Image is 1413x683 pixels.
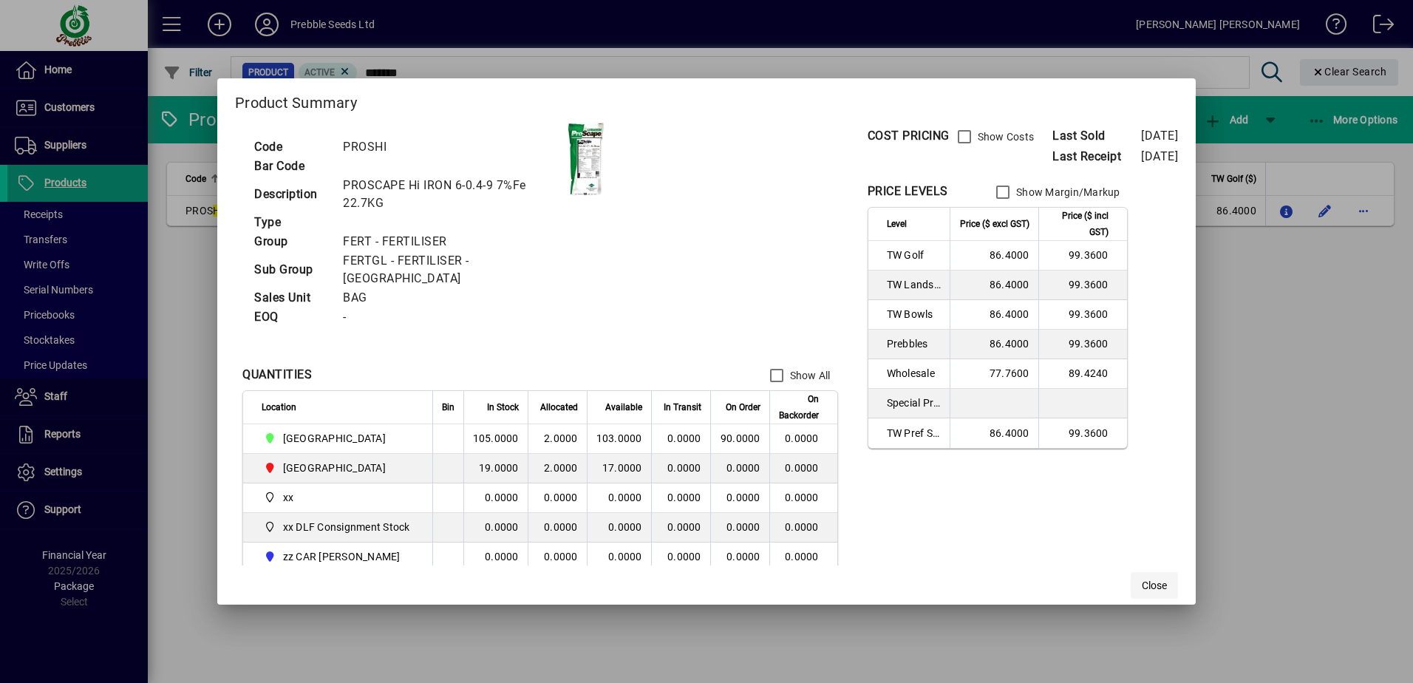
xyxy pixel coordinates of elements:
[667,462,701,474] span: 0.0000
[540,399,578,415] span: Allocated
[726,399,760,415] span: On Order
[283,431,386,446] span: [GEOGRAPHIC_DATA]
[528,513,587,543] td: 0.0000
[726,551,760,563] span: 0.0000
[1141,149,1178,163] span: [DATE]
[887,395,941,410] span: Special Price
[887,336,941,351] span: Prebbles
[247,232,336,251] td: Group
[1038,300,1127,330] td: 99.3600
[1038,241,1127,271] td: 99.3600
[262,429,416,447] span: CHRISTCHURCH
[587,543,651,572] td: 0.0000
[1048,208,1109,240] span: Price ($ incl GST)
[336,176,568,213] td: PROSCAPE Hi IRON 6-0.4-9 7%Fe 22.7KG
[463,513,528,543] td: 0.0000
[667,521,701,533] span: 0.0000
[769,513,837,543] td: 0.0000
[262,399,296,415] span: Location
[667,432,701,444] span: 0.0000
[247,251,336,288] td: Sub Group
[336,251,568,288] td: FERTGL - FERTILISER - [GEOGRAPHIC_DATA]
[950,300,1038,330] td: 86.4000
[528,424,587,454] td: 2.0000
[336,307,568,327] td: -
[769,483,837,513] td: 0.0000
[960,216,1029,232] span: Price ($ excl GST)
[1142,578,1167,594] span: Close
[1013,185,1120,200] label: Show Margin/Markup
[868,127,950,145] div: COST PRICING
[887,248,941,262] span: TW Golf
[283,520,410,534] span: xx DLF Consignment Stock
[336,232,568,251] td: FERT - FERTILISER
[1038,418,1127,448] td: 99.3600
[283,549,401,564] span: zz CAR [PERSON_NAME]
[605,399,642,415] span: Available
[283,490,294,505] span: xx
[568,122,605,196] img: contain
[667,551,701,563] span: 0.0000
[262,548,416,565] span: zz CAR CARL
[528,454,587,483] td: 2.0000
[868,183,948,200] div: PRICE LEVELS
[721,432,760,444] span: 90.0000
[1038,330,1127,359] td: 99.3600
[217,78,1196,121] h2: Product Summary
[779,391,819,424] span: On Backorder
[787,368,831,383] label: Show All
[463,454,528,483] td: 19.0000
[887,277,941,292] span: TW Landscaper
[1141,129,1178,143] span: [DATE]
[950,271,1038,300] td: 86.4000
[667,492,701,503] span: 0.0000
[950,241,1038,271] td: 86.4000
[887,426,941,441] span: TW Pref Sup
[587,424,651,454] td: 103.0000
[487,399,519,415] span: In Stock
[336,288,568,307] td: BAG
[442,399,454,415] span: Bin
[463,543,528,572] td: 0.0000
[1038,271,1127,300] td: 99.3600
[769,454,837,483] td: 0.0000
[283,461,386,475] span: [GEOGRAPHIC_DATA]
[950,359,1038,389] td: 77.7600
[247,307,336,327] td: EOQ
[242,366,312,384] div: QUANTITIES
[1038,359,1127,389] td: 89.4240
[887,366,941,381] span: Wholesale
[975,129,1035,144] label: Show Costs
[587,483,651,513] td: 0.0000
[262,459,416,477] span: PALMERSTON NORTH
[262,518,416,536] span: xx DLF Consignment Stock
[587,513,651,543] td: 0.0000
[726,462,760,474] span: 0.0000
[726,492,760,503] span: 0.0000
[726,521,760,533] span: 0.0000
[463,424,528,454] td: 105.0000
[1131,572,1178,599] button: Close
[887,307,941,322] span: TW Bowls
[247,213,336,232] td: Type
[887,216,907,232] span: Level
[769,543,837,572] td: 0.0000
[262,489,416,506] span: xx
[1052,148,1141,166] span: Last Receipt
[528,483,587,513] td: 0.0000
[664,399,701,415] span: In Transit
[247,176,336,213] td: Description
[247,288,336,307] td: Sales Unit
[463,483,528,513] td: 0.0000
[1052,127,1141,145] span: Last Sold
[336,137,568,157] td: PROSHI
[587,454,651,483] td: 17.0000
[247,157,336,176] td: Bar Code
[247,137,336,157] td: Code
[950,330,1038,359] td: 86.4000
[528,543,587,572] td: 0.0000
[769,424,837,454] td: 0.0000
[950,418,1038,448] td: 86.4000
